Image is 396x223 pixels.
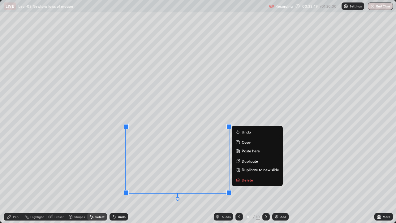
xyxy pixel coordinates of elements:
[18,4,73,9] p: Lec -03 Newtons laws of motion
[274,214,279,219] img: add-slide-button
[242,167,279,172] p: Duplicate to new slide
[242,177,253,182] p: Delete
[383,215,390,218] div: More
[54,215,64,218] div: Eraser
[6,4,14,9] p: LIVE
[280,215,286,218] div: Add
[256,214,260,220] div: 10
[234,176,280,184] button: Delete
[269,4,274,9] img: recording.375f2c34.svg
[234,166,280,173] button: Duplicate to new slide
[245,215,252,219] div: 10
[222,215,230,218] div: Slides
[343,4,348,9] img: class-settings-icons
[370,4,375,9] img: end-class-cross
[242,148,260,153] p: Paste here
[242,159,258,164] p: Duplicate
[350,5,362,8] p: Settings
[242,129,251,134] p: Undo
[242,140,251,145] p: Copy
[118,215,126,218] div: Undo
[234,147,280,155] button: Paste here
[253,215,255,219] div: /
[13,215,19,218] div: Pen
[234,157,280,165] button: Duplicate
[275,4,293,9] p: Recording
[368,2,393,10] button: End Class
[95,215,105,218] div: Select
[74,215,85,218] div: Shapes
[234,138,280,146] button: Copy
[234,128,280,136] button: Undo
[30,215,44,218] div: Highlight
